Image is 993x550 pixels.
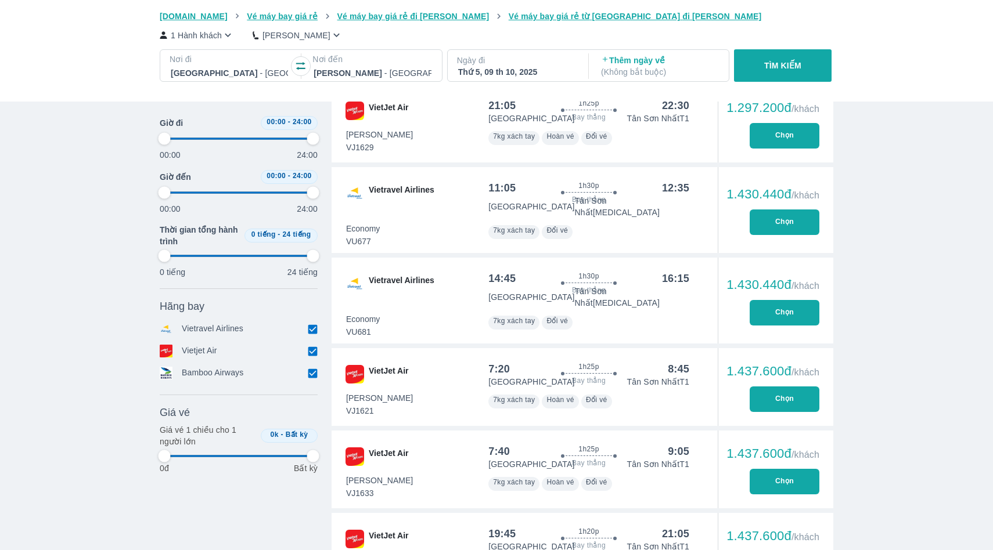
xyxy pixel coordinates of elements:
span: 7kg xách tay [493,396,535,404]
button: Chọn [750,300,819,325]
div: Thứ 5, 09 th 10, 2025 [458,66,575,78]
div: 21:05 [662,527,689,541]
span: VietJet Air [369,365,408,383]
p: TÌM KIẾM [764,60,801,71]
span: Giá vé [160,406,190,419]
span: Giờ đến [160,171,191,183]
span: 7kg xách tay [493,317,535,325]
span: Economy [346,313,380,325]
img: VU [346,274,364,293]
p: Tân Sơn Nhất [MEDICAL_DATA] [575,285,689,309]
span: 7kg xách tay [493,226,535,234]
span: 00:00 [267,172,286,180]
p: Ngày đi [457,55,577,66]
span: 1h30p [578,272,599,281]
p: Nơi đi [170,53,289,65]
span: Thời gian tổng hành trình [160,224,240,247]
p: 24 tiếng [287,266,318,278]
span: Giờ đi [160,117,183,129]
p: 0 tiếng [160,266,185,278]
div: 1.297.200đ [726,101,819,115]
div: 22:30 [662,99,689,113]
button: TÌM KIẾM [734,49,831,82]
span: Vietravel Airlines [369,184,434,202]
div: 1.430.440đ [726,278,819,292]
span: Đổi vé [546,226,568,234]
p: 1 Hành khách [171,30,222,41]
p: Tân Sơn Nhất T1 [627,376,689,388]
span: 1h30p [578,181,599,190]
span: 1h25p [578,444,599,454]
p: Giá vé 1 chiều cho 1 người lớn [160,424,256,447]
p: [GEOGRAPHIC_DATA] [488,113,574,124]
span: 24:00 [293,118,312,126]
p: [GEOGRAPHIC_DATA] [488,458,574,470]
span: Hoàn vé [546,478,574,486]
div: 21:05 [488,99,516,113]
span: VU681 [346,326,380,338]
span: Hoàn vé [546,132,574,140]
span: /khách [791,367,819,377]
img: VJ [346,530,364,548]
span: 1h25p [578,99,599,108]
span: 1h25p [578,362,599,371]
div: 11:05 [488,181,516,195]
span: [PERSON_NAME] [346,392,413,404]
img: VU [346,184,364,202]
span: /khách [791,104,819,114]
span: 1h20p [578,527,599,536]
span: Economy [346,223,380,234]
nav: breadcrumb [160,10,833,22]
span: VJ1633 [346,487,413,499]
div: 12:35 [662,181,689,195]
span: VietJet Air [369,447,408,466]
span: Hãng bay [160,299,204,313]
p: 24:00 [297,203,318,215]
span: Hoàn vé [546,396,574,404]
span: [PERSON_NAME] [346,129,413,140]
button: Chọn [750,123,819,149]
span: [PERSON_NAME] [346,475,413,486]
span: Đổi vé [546,317,568,325]
span: Đổi vé [586,478,607,486]
p: [PERSON_NAME] [262,30,330,41]
button: Chọn [750,469,819,494]
span: - [288,118,290,126]
img: VJ [346,102,364,120]
span: Vé máy bay giá rẻ [247,12,318,21]
span: VietJet Air [369,102,408,120]
span: /khách [791,450,819,459]
span: 7kg xách tay [493,132,535,140]
p: 00:00 [160,203,181,215]
span: VJ1621 [346,405,413,417]
div: 7:40 [488,444,510,458]
span: - [288,172,290,180]
p: Vietjet Air [182,345,217,357]
span: VietJet Air [369,530,408,548]
span: /khách [791,281,819,291]
p: 00:00 [160,149,181,161]
img: VJ [346,365,364,383]
span: 24 tiếng [283,230,311,238]
span: /khách [791,532,819,542]
p: Nơi đến [312,53,432,65]
span: 24:00 [293,172,312,180]
p: ( Không bắt buộc ) [601,66,718,78]
div: 8:45 [668,362,689,376]
span: 0k [271,430,279,439]
p: Bamboo Airways [182,367,243,379]
span: 0 tiếng [251,230,276,238]
button: Chọn [750,386,819,412]
button: Chọn [750,209,819,235]
p: Thêm ngày về [601,55,718,78]
span: Vietravel Airlines [369,274,434,293]
span: VU677 [346,236,380,247]
span: Đổi vé [586,132,607,140]
p: 24:00 [297,149,318,161]
div: 16:15 [662,272,689,285]
p: [GEOGRAPHIC_DATA] [488,291,574,303]
div: 14:45 [488,272,516,285]
div: 9:05 [668,444,689,458]
span: VJ1629 [346,142,413,153]
div: 1.437.600đ [726,447,819,461]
